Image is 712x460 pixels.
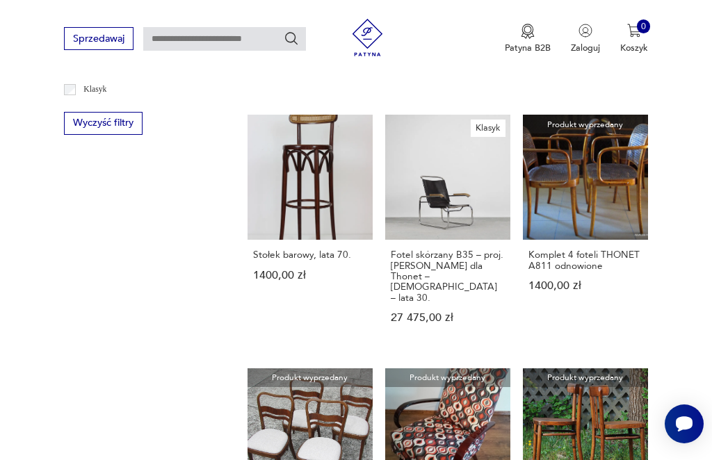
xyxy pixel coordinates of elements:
[64,112,142,135] button: Wyczyść filtry
[665,404,704,443] iframe: Smartsupp widget button
[571,24,600,54] button: Zaloguj
[523,115,648,348] a: Produkt wyprzedanyKomplet 4 foteli THONET A811 odnowioneKomplet 4 foteli THONET A811 odnowione140...
[83,83,106,97] p: Klasyk
[505,24,551,54] button: Patyna B2B
[620,42,648,54] p: Koszyk
[620,24,648,54] button: 0Koszyk
[637,19,651,33] div: 0
[571,42,600,54] p: Zaloguj
[64,27,133,50] button: Sprzedawaj
[528,281,642,291] p: 1400,00 zł
[248,115,373,348] a: Stołek barowy, lata 70.Stołek barowy, lata 70.1400,00 zł
[528,249,642,271] h3: Komplet 4 foteli THONET A811 odnowione
[64,35,133,44] a: Sprzedawaj
[391,249,505,302] h3: Fotel skórzany B35 – proj. [PERSON_NAME] dla Thonet – [DEMOGRAPHIC_DATA] – lata 30.
[344,19,391,56] img: Patyna - sklep z meblami i dekoracjami vintage
[385,115,510,348] a: KlasykFotel skórzany B35 – proj. Marcel Breuer dla Thonet – Niemcy – lata 30.Fotel skórzany B35 –...
[391,313,505,323] p: 27 475,00 zł
[284,31,299,46] button: Szukaj
[253,249,367,260] h3: Stołek barowy, lata 70.
[505,42,551,54] p: Patyna B2B
[627,24,641,38] img: Ikona koszyka
[578,24,592,38] img: Ikonka użytkownika
[521,24,535,39] img: Ikona medalu
[505,24,551,54] a: Ikona medaluPatyna B2B
[253,270,367,281] p: 1400,00 zł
